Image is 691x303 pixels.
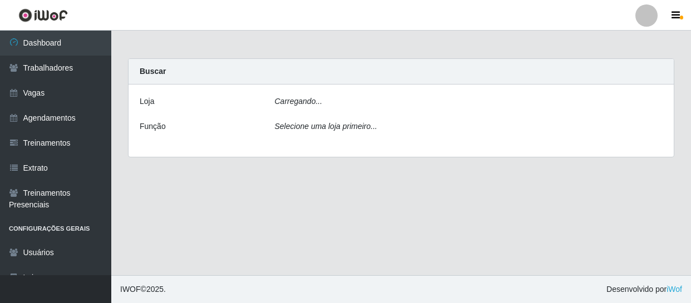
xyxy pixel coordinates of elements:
[140,96,154,107] label: Loja
[275,122,377,131] i: Selecione uma loja primeiro...
[606,284,682,295] span: Desenvolvido por
[120,284,166,295] span: © 2025 .
[140,67,166,76] strong: Buscar
[667,285,682,294] a: iWof
[140,121,166,132] label: Função
[18,8,68,22] img: CoreUI Logo
[275,97,323,106] i: Carregando...
[120,285,141,294] span: IWOF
